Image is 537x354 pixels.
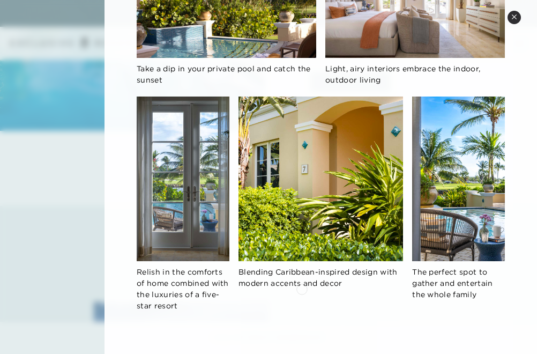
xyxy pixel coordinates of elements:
span: Light, airy interiors embrace the indoor, outdoor living [325,64,480,85]
span: The perfect spot to gather and entertain the whole family [412,267,493,299]
iframe: Qualified Messenger [488,305,537,354]
span: Relish in the comforts of home combined with the luxuries of a five-star resort [137,267,229,311]
span: Take a dip in your private pool and catch the sunset [137,64,310,85]
span: Blending Caribbean-inspired design with modern accents and decor [238,267,397,288]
